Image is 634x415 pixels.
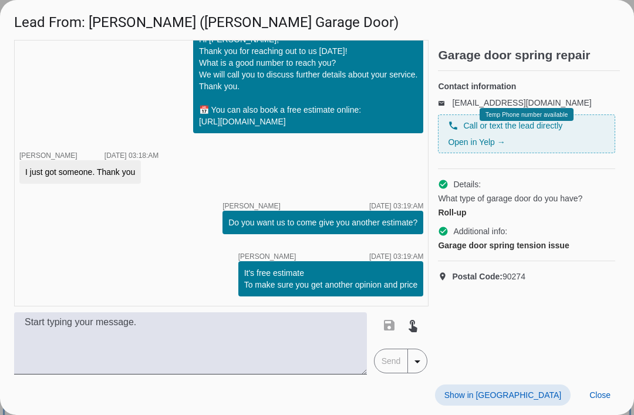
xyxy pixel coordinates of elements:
button: Show in [GEOGRAPHIC_DATA] [435,384,571,406]
span: Temp Phone number available [485,112,568,118]
span: Call or text the lead directly [463,120,562,131]
div: Garage door spring tension issue [438,239,615,251]
h4: Contact information [438,80,615,92]
a: Open in Yelp → [448,137,505,147]
span: [PERSON_NAME] [222,203,281,210]
span: 90274 [452,271,525,282]
mat-icon: check_circle [438,179,448,190]
span: What type of garage door do you have? [438,193,582,204]
div: [DATE] 03:18:AM [104,152,158,159]
mat-icon: arrow_drop_down [410,355,424,369]
div: It's free estimate To make sure you get another opinion and price [244,267,418,291]
span: Additional info: [453,225,507,237]
div: Roll-up [438,207,615,218]
div: Do you want us to come give you another estimate? [228,217,417,228]
div: Hi [PERSON_NAME], Thank you for reaching out to us [DATE]! What is a good number to reach you? We... [199,33,417,127]
span: Details: [453,178,481,190]
div: [DATE] 03:19:AM [369,253,423,260]
h2: Garage door spring repair [438,49,620,61]
mat-icon: email [438,100,452,106]
a: [EMAIL_ADDRESS][DOMAIN_NAME] [452,98,591,107]
span: Show in [GEOGRAPHIC_DATA] [444,390,561,400]
div: [DATE] 03:19:AM [369,203,423,210]
button: Close [580,384,620,406]
mat-icon: location_on [438,272,452,281]
span: [PERSON_NAME] [238,253,296,260]
span: Close [589,390,611,400]
strong: Postal Code: [452,272,503,281]
mat-icon: phone [448,120,458,131]
div: I just got someone. Thank you [25,166,135,178]
span: [PERSON_NAME] [19,151,77,160]
mat-icon: touch_app [406,318,420,332]
mat-icon: check_circle [438,226,448,237]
